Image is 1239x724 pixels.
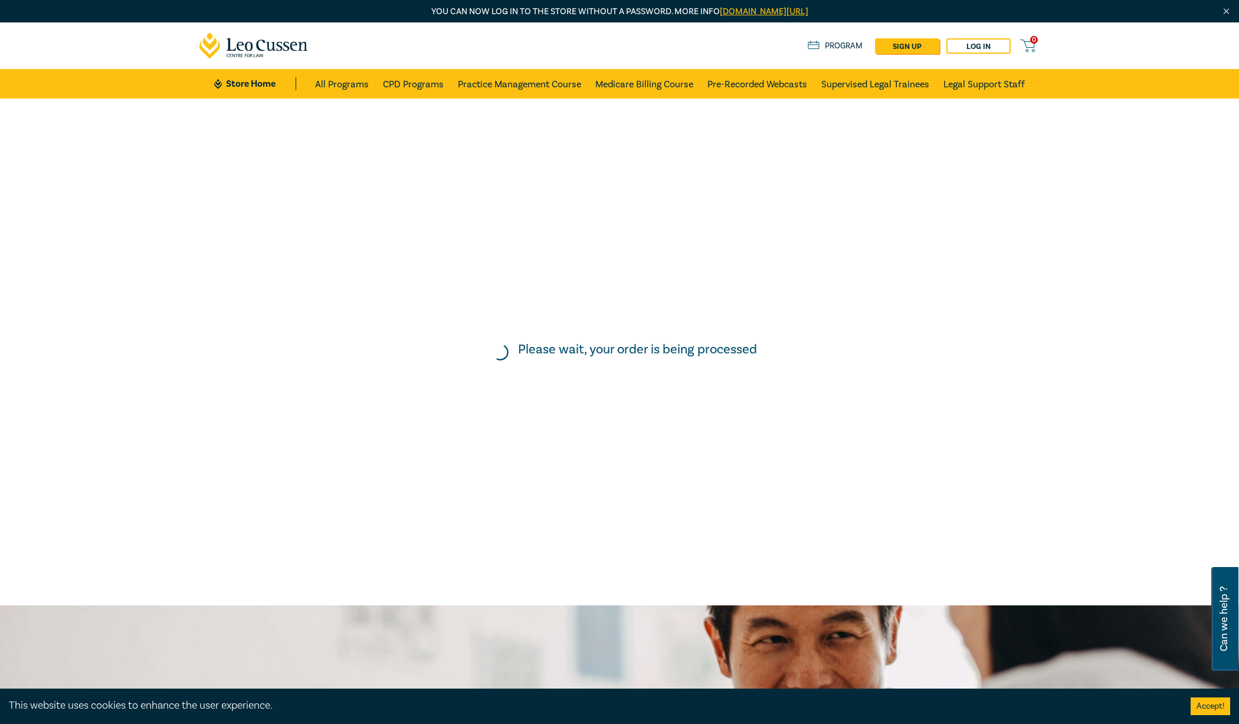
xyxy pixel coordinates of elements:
[808,40,863,53] a: Program
[458,69,581,99] a: Practice Management Course
[821,69,929,99] a: Supervised Legal Trainees
[383,69,444,99] a: CPD Programs
[315,69,369,99] a: All Programs
[1221,6,1231,17] img: Close
[943,69,1025,99] a: Legal Support Staff
[720,6,808,17] a: [DOMAIN_NAME][URL]
[946,38,1011,54] a: Log in
[518,342,757,357] h5: Please wait, your order is being processed
[595,69,693,99] a: Medicare Billing Course
[214,77,296,90] a: Store Home
[1191,697,1230,715] button: Accept cookies
[1030,36,1038,44] span: 0
[707,69,807,99] a: Pre-Recorded Webcasts
[1218,574,1230,664] span: Can we help ?
[9,698,1173,713] div: This website uses cookies to enhance the user experience.
[199,5,1040,18] p: You can now log in to the store without a password. More info
[875,38,939,54] a: sign up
